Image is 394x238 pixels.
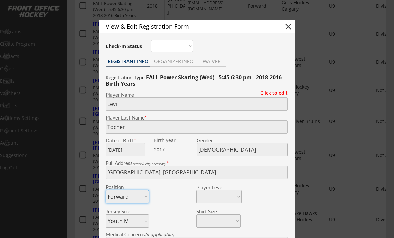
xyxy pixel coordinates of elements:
[133,162,166,166] em: street & city necessary
[106,44,143,49] div: Check-In Status
[150,59,197,64] div: ORGANIZER INFO
[106,115,288,120] div: Player Last Name
[106,232,288,237] div: Medical Concerns
[154,138,195,143] div: We are transitioning the system to collect and store date of birth instead of just birth year to ...
[145,231,174,237] em: (if applicable)
[106,209,140,214] div: Jersey Size
[196,185,242,190] div: Player Level
[197,59,226,64] div: WAIVER
[106,59,150,64] div: REGISTRANT INFO
[196,209,231,214] div: Shirt Size
[154,138,195,143] div: Birth year
[106,138,149,143] div: Date of Birth
[106,92,288,97] div: Player Name
[106,166,288,179] input: Street, City, Province/State
[255,91,288,95] div: Click to edit
[283,22,293,32] button: close
[106,74,146,81] u: Registration Type:
[154,146,196,153] div: 2017
[106,185,140,190] div: Position
[106,161,288,166] div: Full Address
[106,23,272,29] div: View & Edit Registration Form
[197,138,288,143] div: Gender
[106,74,283,87] strong: FALL Power Skating (Wed) - 5:45-6:30 pm - 2018-2016 Birth Years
